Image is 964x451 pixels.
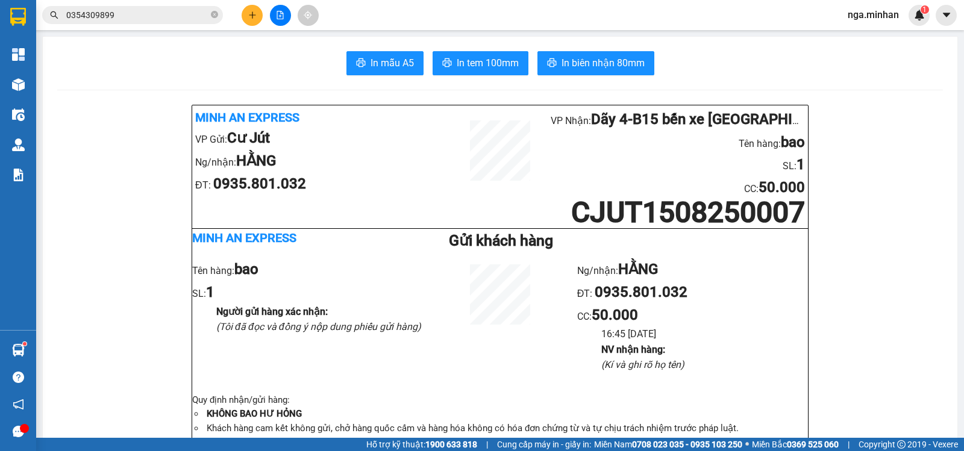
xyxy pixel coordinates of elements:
img: warehouse-icon [12,78,25,91]
b: Dãy 4-B15 bến xe [GEOGRAPHIC_DATA] [591,111,850,128]
span: aim [304,11,312,19]
strong: 0708 023 035 - 0935 103 250 [632,440,742,449]
i: (Kí và ghi rõ họ tên) [601,359,684,370]
span: plus [248,11,257,19]
b: 50.000 [592,306,638,323]
sup: 1 [921,5,929,14]
button: aim [298,5,319,26]
li: VP Gửi: [195,127,449,150]
li: ĐT: [195,173,449,196]
li: ĐT: [577,281,808,304]
span: file-add [276,11,284,19]
li: Ng/nhận: [195,150,449,173]
button: file-add [270,5,291,26]
strong: 0369 525 060 [787,440,839,449]
b: 0935.801.032 [213,175,306,192]
span: Miền Bắc [752,438,839,451]
li: SL: [551,154,805,176]
img: warehouse-icon [12,344,25,356]
span: In tem 100mm [457,55,519,70]
span: In mẫu A5 [371,55,414,70]
span: Miền Nam [594,438,742,451]
span: 1 [922,5,927,14]
img: icon-new-feature [914,10,925,20]
li: Hàng gửi quá 07 ngày không đến nhận thì công ty không chịu trách nhiệm khi thất lạc. [204,436,808,450]
span: Cung cấp máy in - giấy in: [497,438,591,451]
span: : [756,183,805,194]
li: VP Nhận: [551,108,805,131]
span: message [13,426,24,437]
li: 16:45 [DATE] [601,326,808,341]
h1: CJUT1508250007 [551,199,805,225]
span: printer [442,58,452,69]
span: | [848,438,850,451]
b: bao [234,261,258,278]
b: 50.000 [759,179,805,196]
li: Khách hàng cam kết không gửi, chở hàng quốc cấm và hàng hóa không có hóa đơn chứng từ và tự chịu ... [204,421,808,436]
li: SL: [192,281,423,304]
img: solution-icon [12,169,25,181]
i: (Tôi đã đọc và đồng ý nộp dung phiếu gửi hàng) [216,321,421,332]
button: caret-down [936,5,957,26]
span: In biên nhận 80mm [562,55,645,70]
img: warehouse-icon [12,138,25,151]
strong: KHÔNG BAO HƯ HỎNG [207,408,302,419]
span: question-circle [13,372,24,383]
b: bao [781,134,805,151]
b: Cư Jút [227,129,270,146]
span: close-circle [211,10,218,21]
b: 0935.801.032 [595,284,687,300]
img: warehouse-icon [12,108,25,121]
b: Minh An Express [192,231,296,245]
li: Tên hàng: [551,131,805,154]
span: notification [13,399,24,410]
span: search [50,11,58,19]
button: printerIn tem 100mm [433,51,528,75]
li: Tên hàng: [192,258,423,281]
b: NV nhận hàng : [601,344,665,355]
b: 1 [797,156,805,173]
b: HẰNG [236,152,276,169]
b: 1 [206,284,214,300]
li: Ng/nhận: [577,258,808,281]
span: : [589,311,638,322]
span: printer [356,58,366,69]
b: Gửi khách hàng [449,232,553,249]
span: | [486,438,488,451]
button: printerIn mẫu A5 [346,51,424,75]
input: Tìm tên, số ĐT hoặc mã đơn [66,8,208,22]
button: plus [242,5,263,26]
strong: 1900 633 818 [425,440,477,449]
img: dashboard-icon [12,48,25,61]
span: copyright [897,440,906,449]
b: Người gửi hàng xác nhận : [216,306,328,317]
span: ⚪️ [745,442,749,447]
b: Minh An Express [195,110,299,125]
span: Hỗ trợ kỹ thuật: [366,438,477,451]
ul: CC [577,258,808,372]
span: printer [547,58,557,69]
img: logo-vxr [10,8,26,26]
li: CC [551,176,805,199]
sup: 1 [23,342,27,346]
span: caret-down [941,10,952,20]
span: nga.minhan [838,7,909,22]
b: HẰNG [618,261,658,278]
button: printerIn biên nhận 80mm [537,51,654,75]
span: close-circle [211,11,218,18]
